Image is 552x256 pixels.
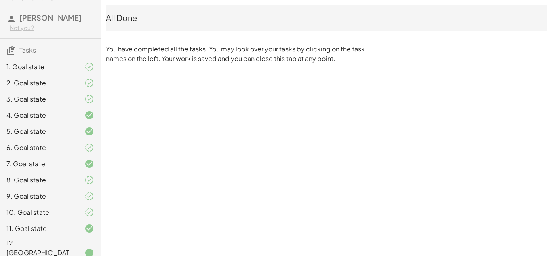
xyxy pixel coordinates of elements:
[6,224,72,233] div: 11. Goal state
[84,207,94,217] i: Task finished and part of it marked as correct.
[84,127,94,136] i: Task finished and correct.
[6,207,72,217] div: 10. Goal state
[84,224,94,233] i: Task finished and correct.
[10,24,94,32] div: Not you?
[6,110,72,120] div: 4. Goal state
[6,78,72,88] div: 2. Goal state
[106,44,369,63] p: You have completed all the tasks. You may look over your tasks by clicking on the task names on t...
[6,127,72,136] div: 5. Goal state
[6,159,72,169] div: 7. Goal state
[6,94,72,104] div: 3. Goal state
[19,46,36,54] span: Tasks
[6,175,72,185] div: 8. Goal state
[84,110,94,120] i: Task finished and correct.
[84,159,94,169] i: Task finished and correct.
[84,143,94,152] i: Task finished and part of it marked as correct.
[6,191,72,201] div: 9. Goal state
[84,62,94,72] i: Task finished and part of it marked as correct.
[19,13,82,22] span: [PERSON_NAME]
[6,62,72,72] div: 1. Goal state
[84,78,94,88] i: Task finished and part of it marked as correct.
[84,94,94,104] i: Task finished and part of it marked as correct.
[6,143,72,152] div: 6. Goal state
[84,191,94,201] i: Task finished and part of it marked as correct.
[106,12,547,23] div: All Done
[84,175,94,185] i: Task finished and part of it marked as correct.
